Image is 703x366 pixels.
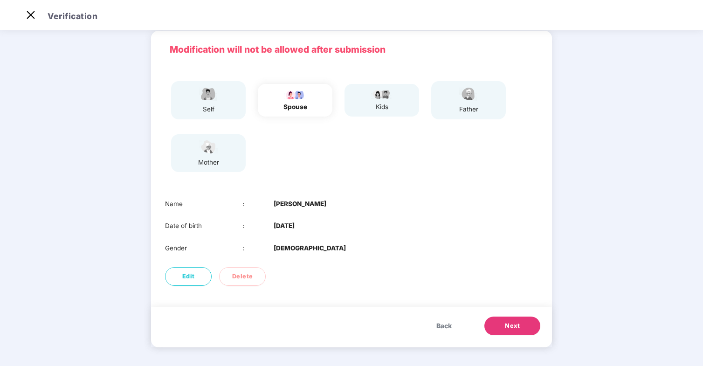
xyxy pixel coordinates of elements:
div: Gender [165,243,243,253]
button: Edit [165,267,212,286]
div: father [457,104,480,114]
button: Next [484,317,540,335]
div: Name [165,199,243,209]
div: kids [370,102,393,112]
img: svg+xml;base64,PHN2ZyB4bWxucz0iaHR0cDovL3d3dy53My5vcmcvMjAwMC9zdmciIHdpZHRoPSI3OS4wMzciIGhlaWdodD... [370,89,393,100]
span: Edit [182,272,195,281]
b: [DEMOGRAPHIC_DATA] [274,243,346,253]
b: [PERSON_NAME] [274,199,326,209]
img: svg+xml;base64,PHN2ZyB4bWxucz0iaHR0cDovL3d3dy53My5vcmcvMjAwMC9zdmciIHdpZHRoPSI1NCIgaGVpZ2h0PSIzOC... [197,139,220,155]
p: Modification will not be allowed after submission [170,42,533,56]
div: spouse [283,102,307,112]
img: svg+xml;base64,PHN2ZyBpZD0iRW1wbG95ZWVfbWFsZSIgeG1sbnM9Imh0dHA6Ly93d3cudzMub3JnLzIwMDAvc3ZnIiB3aW... [197,86,220,102]
div: : [243,221,274,231]
div: : [243,243,274,253]
div: : [243,199,274,209]
div: self [197,104,220,114]
b: [DATE] [274,221,295,231]
button: Back [427,317,461,335]
img: svg+xml;base64,PHN2ZyB4bWxucz0iaHR0cDovL3d3dy53My5vcmcvMjAwMC9zdmciIHdpZHRoPSI5Ny44OTciIGhlaWdodD... [283,89,307,100]
img: svg+xml;base64,PHN2ZyBpZD0iRmF0aGVyX2ljb24iIHhtbG5zPSJodHRwOi8vd3d3LnczLm9yZy8yMDAwL3N2ZyIgeG1sbn... [457,86,480,102]
div: Date of birth [165,221,243,231]
button: Delete [219,267,266,286]
span: Next [505,321,520,331]
span: Delete [232,272,253,281]
span: Back [436,321,452,331]
div: mother [197,158,220,167]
